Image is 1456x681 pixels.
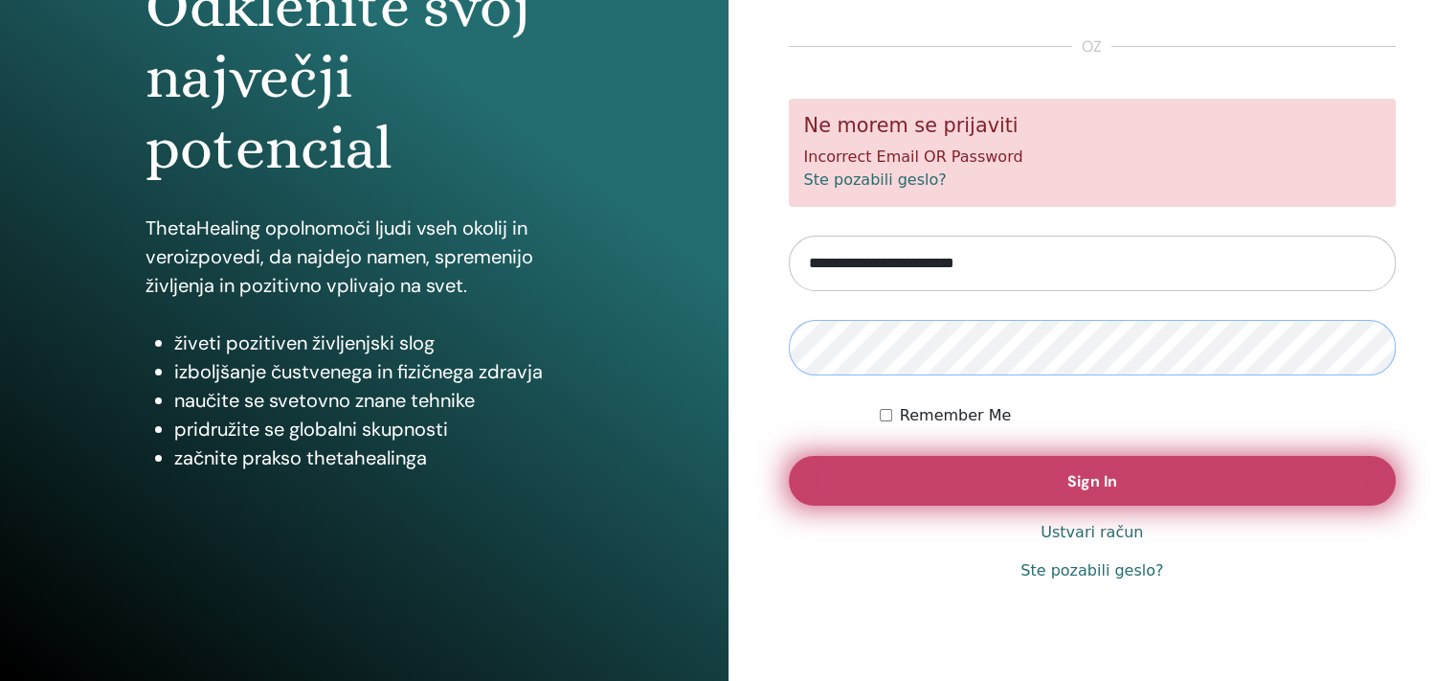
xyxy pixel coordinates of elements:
[1020,559,1163,582] a: Ste pozabili geslo?
[1067,471,1117,491] span: Sign In
[789,456,1397,506] button: Sign In
[804,114,1381,138] h5: Ne morem se prijaviti
[174,443,583,472] li: začnite prakso thetahealinga
[174,415,583,443] li: pridružite se globalni skupnosti
[174,329,583,357] li: živeti pozitiven življenjski slog
[880,404,1396,427] div: Keep me authenticated indefinitely or until I manually logout
[146,214,583,300] p: ThetaHealing opolnomoči ljudi vseh okolij in veroizpovedi, da najdejo namen, spremenijo življenja...
[174,386,583,415] li: naučite se svetovno znane tehnike
[804,170,947,189] a: Ste pozabili geslo?
[900,404,1012,427] label: Remember Me
[1072,35,1111,58] span: oz
[789,99,1397,207] div: Incorrect Email OR Password
[1041,521,1143,544] a: Ustvari račun
[174,357,583,386] li: izboljšanje čustvenega in fizičnega zdravja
